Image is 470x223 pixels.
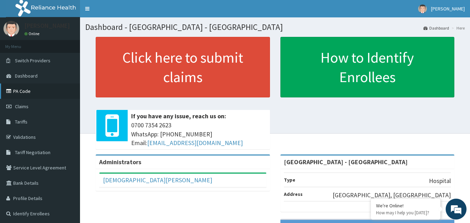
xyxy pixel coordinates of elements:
b: If you have any issue, reach us on: [131,112,226,120]
b: Type [284,177,295,183]
b: Address [284,191,303,197]
img: d_794563401_company_1708531726252_794563401 [13,35,28,52]
div: Chat with us now [36,39,117,48]
img: User Image [3,21,19,37]
b: Administrators [99,158,141,166]
span: Tariff Negotiation [15,149,50,156]
p: Hospital [429,176,451,185]
textarea: Type your message and hit 'Enter' [3,149,133,173]
div: Minimize live chat window [114,3,131,20]
a: [EMAIL_ADDRESS][DOMAIN_NAME] [147,139,243,147]
span: Claims [15,103,29,110]
span: Dashboard [15,73,38,79]
h1: Dashboard - [GEOGRAPHIC_DATA] - [GEOGRAPHIC_DATA] [85,23,465,32]
a: Dashboard [423,25,449,31]
strong: [GEOGRAPHIC_DATA] - [GEOGRAPHIC_DATA] [284,158,408,166]
a: [DEMOGRAPHIC_DATA][PERSON_NAME] [103,176,212,184]
p: How may I help you today? [376,210,435,216]
p: [GEOGRAPHIC_DATA], [GEOGRAPHIC_DATA] [333,191,451,200]
div: We're Online! [376,202,435,209]
li: Here [450,25,465,31]
span: We're online! [40,67,96,137]
span: Tariffs [15,119,27,125]
p: [PERSON_NAME] [24,23,70,29]
span: 0700 7354 2623 WhatsApp: [PHONE_NUMBER] Email: [131,121,266,148]
span: [PERSON_NAME] [431,6,465,12]
a: Click here to submit claims [96,37,270,97]
a: Online [24,31,41,36]
img: User Image [418,5,427,13]
a: How to Identify Enrollees [280,37,455,97]
span: Switch Providers [15,57,50,64]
